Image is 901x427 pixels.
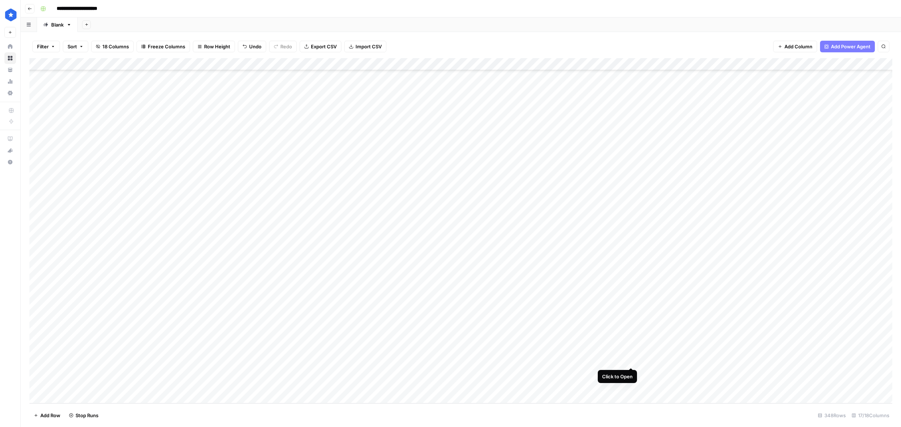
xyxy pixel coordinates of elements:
[204,43,230,50] span: Row Height
[831,43,870,50] span: Add Power Agent
[602,373,633,380] div: Click to Open
[4,133,16,145] a: AirOps Academy
[193,41,235,52] button: Row Height
[4,52,16,64] a: Browse
[269,41,297,52] button: Redo
[5,145,16,156] div: What's new?
[784,43,812,50] span: Add Column
[4,76,16,87] a: Usage
[849,410,892,421] div: 17/18 Columns
[280,43,292,50] span: Redo
[773,41,817,52] button: Add Column
[4,8,17,21] img: ConsumerAffairs Logo
[249,43,261,50] span: Undo
[32,41,60,52] button: Filter
[4,156,16,168] button: Help + Support
[344,41,386,52] button: Import CSV
[148,43,185,50] span: Freeze Columns
[356,43,382,50] span: Import CSV
[4,145,16,156] button: What's new?
[300,41,341,52] button: Export CSV
[102,43,129,50] span: 18 Columns
[815,410,849,421] div: 348 Rows
[4,87,16,99] a: Settings
[4,6,16,24] button: Workspace: ConsumerAffairs
[311,43,337,50] span: Export CSV
[137,41,190,52] button: Freeze Columns
[4,41,16,52] a: Home
[40,412,60,419] span: Add Row
[68,43,77,50] span: Sort
[37,43,49,50] span: Filter
[37,17,78,32] a: Blank
[91,41,134,52] button: 18 Columns
[238,41,266,52] button: Undo
[65,410,103,421] button: Stop Runs
[29,410,65,421] button: Add Row
[63,41,88,52] button: Sort
[4,64,16,76] a: Your Data
[820,41,875,52] button: Add Power Agent
[76,412,98,419] span: Stop Runs
[51,21,64,28] div: Blank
